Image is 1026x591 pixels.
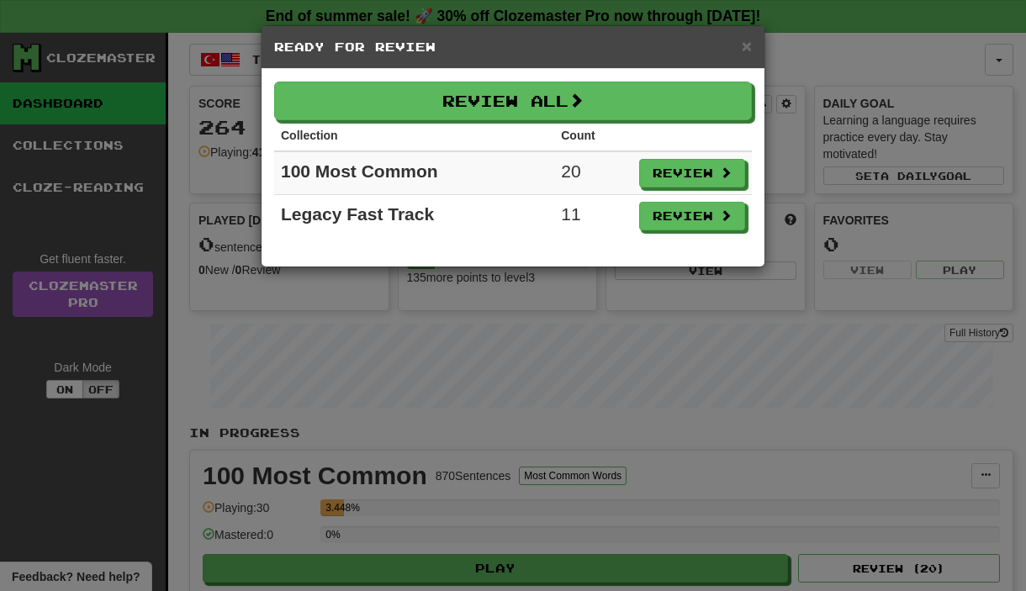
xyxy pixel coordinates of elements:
[742,37,752,55] button: Close
[274,195,554,238] td: Legacy Fast Track
[554,120,632,151] th: Count
[274,39,752,55] h5: Ready for Review
[554,195,632,238] td: 11
[639,159,745,187] button: Review
[274,151,554,195] td: 100 Most Common
[274,82,752,120] button: Review All
[274,120,554,151] th: Collection
[554,151,632,195] td: 20
[742,36,752,55] span: ×
[639,202,745,230] button: Review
